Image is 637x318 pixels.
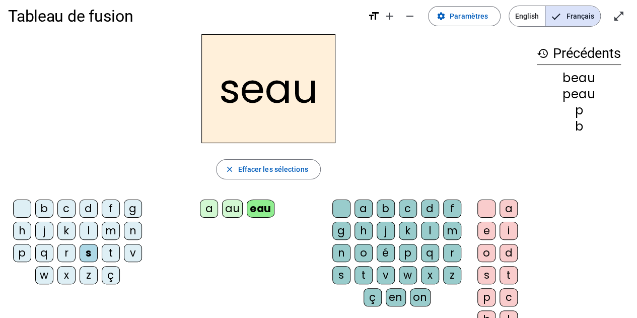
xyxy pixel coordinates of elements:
[399,200,417,218] div: c
[537,47,549,59] mat-icon: history
[225,165,234,174] mat-icon: close
[399,266,417,284] div: w
[410,288,431,306] div: on
[57,200,76,218] div: c
[384,10,396,22] mat-icon: add
[443,244,461,262] div: r
[377,266,395,284] div: v
[355,200,373,218] div: a
[13,244,31,262] div: p
[102,244,120,262] div: t
[399,222,417,240] div: k
[35,222,53,240] div: j
[537,42,621,65] h3: Précédents
[386,288,406,306] div: en
[57,222,76,240] div: k
[355,244,373,262] div: o
[247,200,274,218] div: eau
[238,163,308,175] span: Effacer les sélections
[609,6,629,26] button: Entrer en plein écran
[545,6,600,26] span: Français
[200,200,218,218] div: a
[102,266,120,284] div: ç
[421,222,439,240] div: l
[537,120,621,133] div: b
[443,200,461,218] div: f
[216,159,320,179] button: Effacer les sélections
[477,244,496,262] div: o
[222,200,243,218] div: au
[377,222,395,240] div: j
[500,200,518,218] div: a
[509,6,601,27] mat-button-toggle-group: Language selection
[380,6,400,26] button: Augmenter la taille de la police
[537,104,621,116] div: p
[80,266,98,284] div: z
[500,288,518,306] div: c
[477,222,496,240] div: e
[377,244,395,262] div: é
[477,288,496,306] div: p
[80,200,98,218] div: d
[437,12,446,21] mat-icon: settings
[509,6,545,26] span: English
[355,222,373,240] div: h
[377,200,395,218] div: b
[537,88,621,100] div: peau
[124,222,142,240] div: n
[404,10,416,22] mat-icon: remove
[124,244,142,262] div: v
[428,6,501,26] button: Paramètres
[355,266,373,284] div: t
[400,6,420,26] button: Diminuer la taille de la police
[124,200,142,218] div: g
[102,222,120,240] div: m
[332,222,350,240] div: g
[201,34,335,143] h2: seau
[443,266,461,284] div: z
[80,244,98,262] div: s
[421,266,439,284] div: x
[421,200,439,218] div: d
[368,10,380,22] mat-icon: format_size
[500,222,518,240] div: i
[613,10,625,22] mat-icon: open_in_full
[500,244,518,262] div: d
[57,266,76,284] div: x
[364,288,382,306] div: ç
[102,200,120,218] div: f
[80,222,98,240] div: l
[477,266,496,284] div: s
[500,266,518,284] div: t
[13,222,31,240] div: h
[332,244,350,262] div: n
[332,266,350,284] div: s
[57,244,76,262] div: r
[35,244,53,262] div: q
[537,72,621,84] div: beau
[35,266,53,284] div: w
[450,10,488,22] span: Paramètres
[399,244,417,262] div: p
[35,200,53,218] div: b
[443,222,461,240] div: m
[421,244,439,262] div: q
